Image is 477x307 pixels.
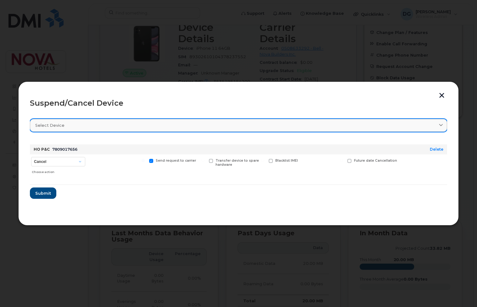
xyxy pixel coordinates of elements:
[142,159,145,162] input: Send request to carrier
[354,159,397,163] span: Future date Cancellation
[275,159,298,163] span: Blacklist IMEI
[430,147,443,152] a: Delete
[30,99,447,107] div: Suspend/Cancel Device
[340,159,343,162] input: Future date Cancellation
[216,159,259,167] span: Transfer device to spare hardware
[201,159,205,162] input: Transfer device to spare hardware
[156,159,196,163] span: Send request to carrier
[261,159,264,162] input: Blacklist IMEI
